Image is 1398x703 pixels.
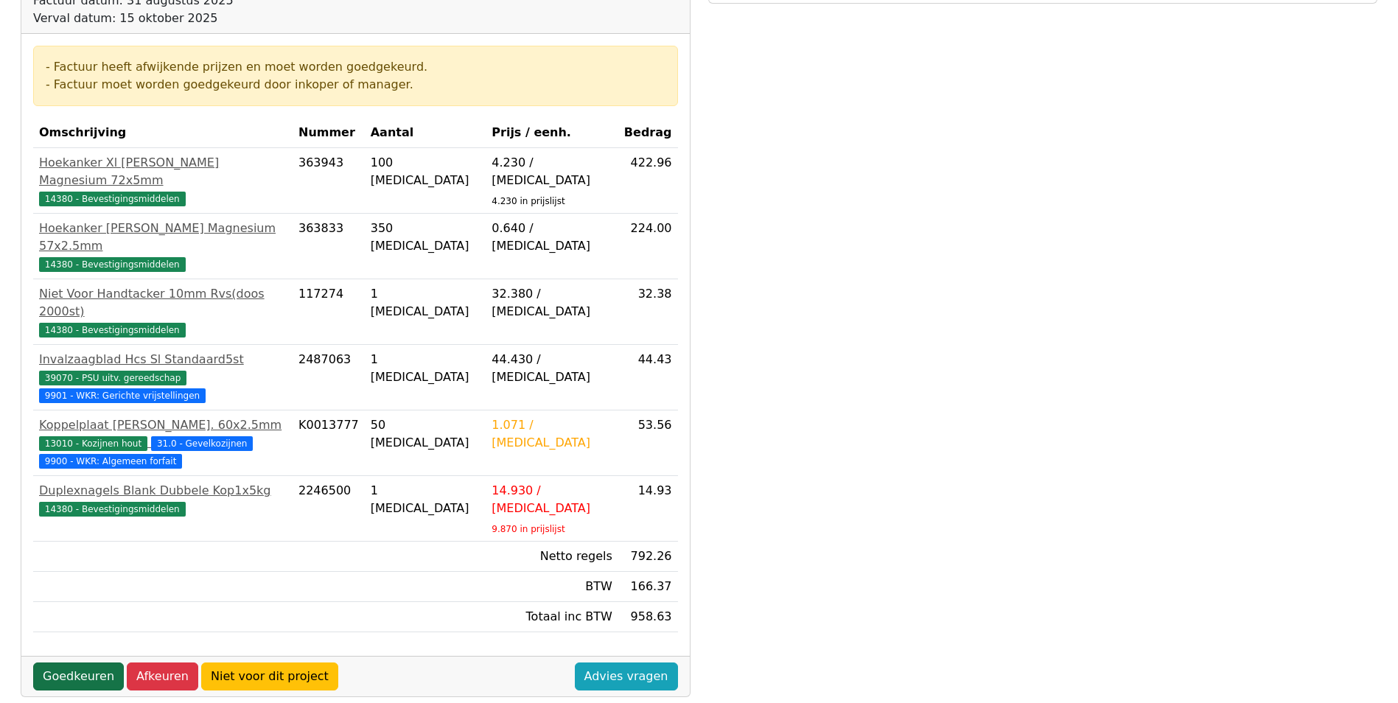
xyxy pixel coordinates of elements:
[365,118,486,148] th: Aantal
[39,436,147,451] span: 13010 - Kozijnen hout
[151,436,253,451] span: 31.0 - Gevelkozijnen
[492,351,612,386] div: 44.430 / [MEDICAL_DATA]
[618,279,678,345] td: 32.38
[371,285,480,321] div: 1 [MEDICAL_DATA]
[618,476,678,542] td: 14.93
[492,482,612,517] div: 14.930 / [MEDICAL_DATA]
[39,285,287,321] div: Niet Voor Handtacker 10mm Rvs(doos 2000st)
[486,602,618,632] td: Totaal inc BTW
[486,542,618,572] td: Netto regels
[618,148,678,214] td: 422.96
[618,345,678,410] td: 44.43
[39,371,186,385] span: 39070 - PSU uitv. gereedschap
[575,662,678,690] a: Advies vragen
[39,482,287,517] a: Duplexnagels Blank Dubbele Kop1x5kg14380 - Bevestigingsmiddelen
[39,220,287,255] div: Hoekanker [PERSON_NAME] Magnesium 57x2.5mm
[371,351,480,386] div: 1 [MEDICAL_DATA]
[201,662,338,690] a: Niet voor dit project
[39,482,287,500] div: Duplexnagels Blank Dubbele Kop1x5kg
[618,214,678,279] td: 224.00
[39,454,182,469] span: 9900 - WKR: Algemeen forfait
[293,118,365,148] th: Nummer
[33,118,293,148] th: Omschrijving
[293,476,365,542] td: 2246500
[618,410,678,476] td: 53.56
[33,662,124,690] a: Goedkeuren
[293,410,365,476] td: K0013777
[492,524,565,534] sub: 9.870 in prijslijst
[371,154,480,189] div: 100 [MEDICAL_DATA]
[39,323,186,337] span: 14380 - Bevestigingsmiddelen
[127,662,198,690] a: Afkeuren
[492,285,612,321] div: 32.380 / [MEDICAL_DATA]
[46,76,665,94] div: - Factuur moet worden goedgekeurd door inkoper of manager.
[371,416,480,452] div: 50 [MEDICAL_DATA]
[293,345,365,410] td: 2487063
[39,154,287,189] div: Hoekanker Xl [PERSON_NAME] Magnesium 72x5mm
[293,148,365,214] td: 363943
[39,351,287,368] div: Invalzaagblad Hcs Sl Standaard5st
[371,482,480,517] div: 1 [MEDICAL_DATA]
[492,154,612,189] div: 4.230 / [MEDICAL_DATA]
[39,285,287,338] a: Niet Voor Handtacker 10mm Rvs(doos 2000st)14380 - Bevestigingsmiddelen
[293,214,365,279] td: 363833
[618,118,678,148] th: Bedrag
[492,416,612,452] div: 1.071 / [MEDICAL_DATA]
[492,196,565,206] sub: 4.230 in prijslijst
[46,58,665,76] div: - Factuur heeft afwijkende prijzen en moet worden goedgekeurd.
[618,572,678,602] td: 166.37
[486,572,618,602] td: BTW
[39,502,186,517] span: 14380 - Bevestigingsmiddelen
[39,257,186,272] span: 14380 - Bevestigingsmiddelen
[492,220,612,255] div: 0.640 / [MEDICAL_DATA]
[39,154,287,207] a: Hoekanker Xl [PERSON_NAME] Magnesium 72x5mm14380 - Bevestigingsmiddelen
[486,118,618,148] th: Prijs / eenh.
[618,602,678,632] td: 958.63
[618,542,678,572] td: 792.26
[39,351,287,404] a: Invalzaagblad Hcs Sl Standaard5st39070 - PSU uitv. gereedschap 9901 - WKR: Gerichte vrijstellingen
[33,10,262,27] div: Verval datum: 15 oktober 2025
[39,220,287,273] a: Hoekanker [PERSON_NAME] Magnesium 57x2.5mm14380 - Bevestigingsmiddelen
[39,416,287,469] a: Koppelplaat [PERSON_NAME]. 60x2.5mm13010 - Kozijnen hout 31.0 - Gevelkozijnen 9900 - WKR: Algemee...
[39,416,287,434] div: Koppelplaat [PERSON_NAME]. 60x2.5mm
[39,388,206,403] span: 9901 - WKR: Gerichte vrijstellingen
[371,220,480,255] div: 350 [MEDICAL_DATA]
[293,279,365,345] td: 117274
[39,192,186,206] span: 14380 - Bevestigingsmiddelen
